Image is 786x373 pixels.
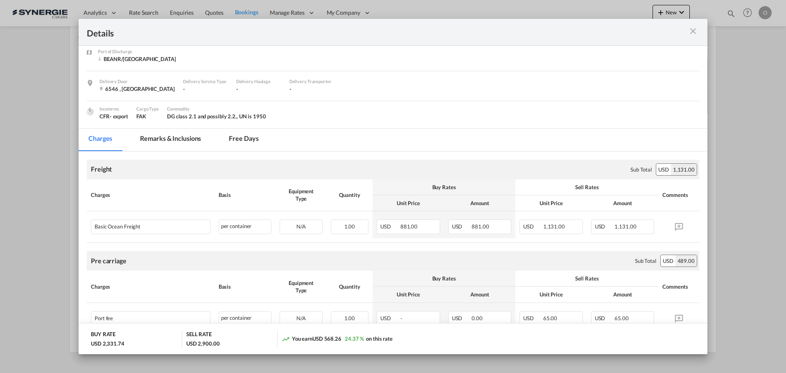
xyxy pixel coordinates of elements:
[630,166,652,173] div: Sub Total
[289,78,334,85] div: Delivery Transporter
[635,257,656,264] div: Sub Total
[110,113,128,120] div: - export
[280,188,323,202] div: Equipment Type
[99,78,175,85] div: Delivery Door
[587,287,659,303] th: Amount
[219,129,268,151] md-tab-item: Free days
[79,129,122,151] md-tab-item: Charges
[331,191,368,199] div: Quantity
[219,311,272,326] div: per container
[675,255,697,267] div: 489.00
[444,287,516,303] th: Amount
[377,275,511,282] div: Buy Rates
[95,220,178,230] div: Basic Ocean Freight
[688,26,698,36] md-icon: icon-close m-3 fg-AAA8AD cursor
[472,315,483,321] span: 0.00
[661,255,675,267] div: USD
[91,283,210,290] div: Charges
[236,78,281,85] div: Delivery Haulage
[98,55,176,63] div: BEANR/Antwerp
[515,195,587,211] th: Unit Price
[136,105,159,113] div: Cargo Type
[91,330,115,340] div: BUY RATE
[400,315,402,321] span: -
[219,191,272,199] div: Basis
[136,113,159,120] div: FAK
[519,275,654,282] div: Sell Rates
[296,223,306,230] span: N/A
[130,129,211,151] md-tab-item: Remarks & Inclusions
[452,315,471,321] span: USD
[614,315,629,321] span: 65.00
[167,105,266,113] div: Commodity
[99,113,128,120] div: CFR
[280,279,323,294] div: Equipment Type
[289,85,334,93] div: -
[91,191,210,199] div: Charges
[219,283,272,290] div: Basis
[87,27,638,37] div: Details
[237,113,238,120] span: ,
[523,223,542,230] span: USD
[282,335,393,344] div: You earn on this rate
[331,283,368,290] div: Quantity
[98,48,176,55] div: Port of Discharge
[519,183,654,191] div: Sell Rates
[91,340,124,347] div: USD 2,331.74
[8,8,187,17] body: Editor, editor2
[543,223,565,230] span: 1,131.00
[345,335,364,342] span: 24.37 %
[373,287,444,303] th: Unit Price
[239,113,266,120] span: UN is 1950
[183,78,228,85] div: Delivery Service Type
[595,315,614,321] span: USD
[373,195,444,211] th: Unit Price
[296,315,306,321] span: N/A
[99,105,128,113] div: Incoterms
[614,223,636,230] span: 1,131.00
[219,219,272,234] div: per container
[79,129,276,151] md-pagination-wrapper: Use the left and right arrow keys to navigate between tabs
[183,85,228,93] div: -
[312,335,341,342] span: USD 568.26
[186,330,212,340] div: SELL RATE
[472,223,489,230] span: 881.00
[95,312,178,321] div: Port fee
[400,223,418,230] span: 881.00
[656,164,671,175] div: USD
[380,223,399,230] span: USD
[380,315,399,321] span: USD
[444,195,516,211] th: Amount
[79,19,707,355] md-dialog: Pickup Door ...
[587,195,659,211] th: Amount
[282,335,290,343] md-icon: icon-trending-up
[186,340,220,347] div: USD 2,900.00
[658,179,699,211] th: Comments
[236,85,281,93] div: -
[91,165,112,174] div: Freight
[595,223,614,230] span: USD
[671,164,697,175] div: 1,131.00
[344,223,355,230] span: 1.00
[99,85,175,93] div: 6546 , Netherlands
[543,315,558,321] span: 65.00
[167,113,239,120] span: DG class 2.1 and possibly 2.2,
[658,271,699,303] th: Comments
[86,107,95,116] img: cargo.png
[91,256,126,265] div: Pre carriage
[523,315,542,321] span: USD
[344,315,355,321] span: 1.00
[377,183,511,191] div: Buy Rates
[515,287,587,303] th: Unit Price
[452,223,471,230] span: USD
